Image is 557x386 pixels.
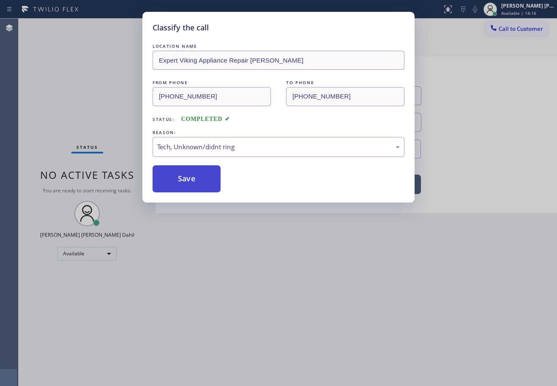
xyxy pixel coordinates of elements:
span: COMPLETED [181,116,230,122]
div: LOCATION NAME [153,42,404,51]
div: REASON: [153,128,404,137]
input: From phone [153,87,271,106]
button: Save [153,165,221,192]
div: FROM PHONE [153,78,271,87]
input: To phone [286,87,404,106]
span: Status: [153,116,175,122]
h5: Classify the call [153,22,209,33]
div: Tech, Unknown/didnt ring [157,142,400,152]
div: TO PHONE [286,78,404,87]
